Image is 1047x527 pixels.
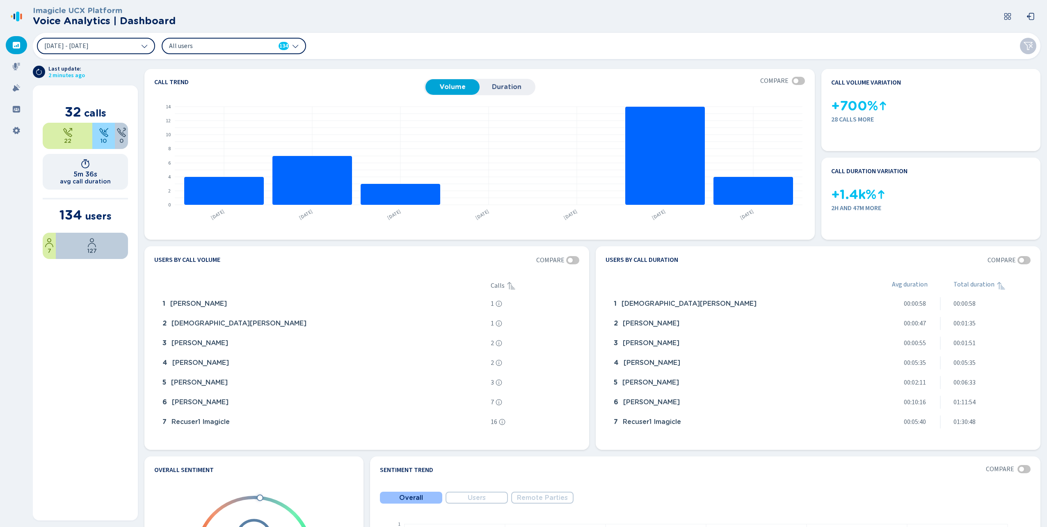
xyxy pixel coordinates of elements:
span: 00:00:58 [953,300,976,307]
button: [DATE] - [DATE] [37,38,155,54]
svg: chevron-down [141,43,148,49]
div: Omar Radwan [610,315,847,332]
span: All users [169,41,263,50]
div: Abdullah Qasem [159,296,487,312]
span: 00:05:35 [904,359,926,367]
div: Total duration [953,281,1031,291]
h2: Voice Analytics | Dashboard [33,15,176,27]
span: Total duration [953,281,994,291]
span: [PERSON_NAME] [172,359,229,367]
div: 68.75% [43,123,92,149]
text: 8 [168,145,171,152]
div: Ahmad Alkhalili [610,374,847,391]
h4: Users by call volume [154,256,220,264]
span: 00:10:16 [904,399,926,406]
span: Overall [399,494,423,502]
div: Recordings [6,57,27,76]
svg: info-circle [496,320,502,327]
span: users [85,210,112,222]
svg: chevron-down [292,43,299,49]
svg: info-circle [496,379,502,386]
div: 31.25% [92,123,115,149]
span: Remote Parties [517,494,568,502]
span: [PERSON_NAME] [623,320,679,327]
span: 1 [491,320,494,327]
div: 0% [115,123,128,149]
span: 10 [101,137,107,144]
span: 2 minutes ago [48,72,85,79]
svg: groups-filled [12,105,21,113]
span: 00:00:58 [904,300,926,307]
span: 00:06:33 [953,379,976,386]
text: 0 [168,202,171,209]
span: [PERSON_NAME] [172,399,229,406]
text: 10 [166,131,171,138]
svg: box-arrow-left [1026,12,1035,21]
svg: info-circle [496,300,502,307]
div: Calls [491,281,579,291]
div: 5.22% [43,233,56,259]
span: 00:00:47 [904,320,926,327]
span: 2 [491,339,494,347]
button: Duration [480,79,534,95]
text: 4 [168,174,171,181]
svg: user-profile [87,238,97,247]
text: [DATE] [651,208,667,221]
svg: info-circle [496,360,502,366]
svg: telephone-inbound [99,128,109,137]
svg: info-circle [499,419,505,425]
span: 5 [614,379,617,386]
span: 1 [491,300,494,307]
text: [DATE] [210,208,226,221]
span: +700% [831,99,878,114]
span: Last update: [48,66,85,72]
svg: funnel-disabled [1023,41,1033,51]
span: 7 [48,247,51,254]
span: 00:05:35 [953,359,976,367]
h4: Sentiment Trend [380,466,433,474]
svg: user-profile [44,238,54,247]
span: [DEMOGRAPHIC_DATA][PERSON_NAME] [171,320,306,327]
span: Users [468,494,486,502]
span: 2 [162,320,167,327]
span: Avg duration [892,281,928,291]
span: 6 [614,399,618,406]
div: Dashboard [6,36,27,54]
span: [PERSON_NAME] [171,339,228,347]
span: 32 [65,104,81,120]
span: 3 [162,339,167,347]
span: 134 [59,207,82,223]
button: Clear filters [1020,38,1036,54]
span: 4 [162,359,167,367]
span: 6 [162,399,167,406]
span: 7 [614,418,618,426]
text: [DATE] [298,208,314,221]
span: 00:01:35 [953,320,976,327]
svg: info-circle [496,340,502,346]
h4: Call duration variation [831,167,908,175]
text: [DATE] [739,208,755,221]
span: 00:00:55 [904,339,926,347]
span: 2 [614,320,618,327]
span: 7 [162,418,167,426]
div: Groups [6,100,27,118]
svg: arrow-clockwise [36,69,42,75]
div: Adrian Chelen [610,335,847,351]
span: 00:01:51 [953,339,976,347]
h3: Imagicle UCX Platform [33,6,176,15]
h1: 5m 36s [73,170,97,178]
span: [PERSON_NAME] [623,399,680,406]
div: 94.78% [56,233,128,259]
div: Recuser1 Imagicle [159,414,487,430]
span: Compare [986,465,1014,473]
span: [PERSON_NAME] [623,339,679,347]
span: 1 [614,300,617,307]
svg: unknown-call [117,128,126,137]
div: Ahmad Alkhalili [159,374,487,391]
span: 01:30:48 [953,418,976,426]
span: +1.4k% [831,187,876,202]
span: 3 [614,339,618,347]
svg: dashboard-filled [12,41,21,49]
span: Duration [484,83,530,91]
span: 00:02:11 [904,379,926,386]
